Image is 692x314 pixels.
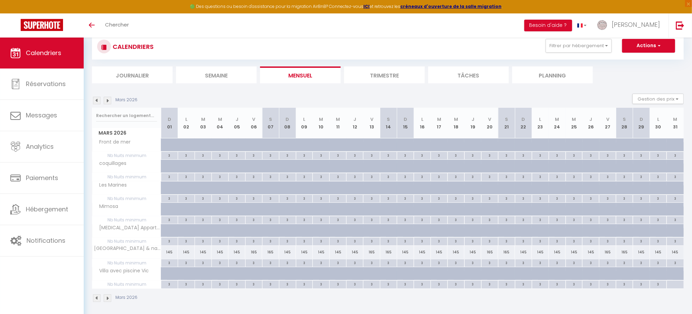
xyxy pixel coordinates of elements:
[296,246,313,259] div: 145
[313,108,330,138] th: 10
[650,108,667,138] th: 30
[161,216,178,223] div: 3
[92,128,161,138] span: Mars 2026
[92,259,161,267] span: Nb Nuits minimum
[313,152,329,158] div: 3
[539,116,541,123] abbr: L
[421,116,423,123] abbr: L
[414,152,431,158] div: 3
[313,238,329,244] div: 3
[465,195,481,201] div: 3
[515,195,532,201] div: 3
[330,238,346,244] div: 3
[178,152,195,158] div: 3
[260,66,341,83] li: Mensuel
[363,3,370,9] a: ICI
[633,195,650,201] div: 3
[482,152,498,158] div: 3
[178,216,195,223] div: 3
[515,238,532,244] div: 3
[532,173,549,180] div: 3
[262,195,279,201] div: 3
[616,195,633,201] div: 3
[330,246,347,259] div: 145
[161,246,178,259] div: 145
[246,195,262,201] div: 3
[397,216,414,223] div: 3
[498,108,515,138] th: 21
[286,116,289,123] abbr: D
[414,238,431,244] div: 3
[667,216,684,223] div: 3
[363,238,380,244] div: 3
[650,238,667,244] div: 3
[269,116,272,123] abbr: S
[212,259,228,266] div: 3
[447,108,464,138] th: 18
[555,116,559,123] abbr: M
[344,66,425,83] li: Trimestre
[437,116,441,123] abbr: M
[482,238,498,244] div: 3
[397,246,414,259] div: 145
[667,108,684,138] th: 31
[454,116,458,123] abbr: M
[161,238,178,244] div: 3
[532,195,549,201] div: 3
[380,195,397,201] div: 3
[178,108,195,138] th: 02
[296,152,313,158] div: 3
[650,195,667,201] div: 3
[195,152,211,158] div: 3
[195,238,211,244] div: 3
[262,173,279,180] div: 3
[380,152,397,158] div: 3
[201,116,205,123] abbr: M
[26,174,58,182] span: Paiements
[96,109,157,122] input: Rechercher un logement...
[633,246,650,259] div: 145
[397,238,414,244] div: 3
[178,238,195,244] div: 3
[229,238,245,244] div: 3
[414,216,431,223] div: 3
[582,195,599,201] div: 3
[211,108,228,138] th: 04
[195,195,211,201] div: 3
[313,246,330,259] div: 145
[347,216,363,223] div: 3
[380,216,397,223] div: 3
[612,20,660,29] span: [PERSON_NAME]
[279,238,296,244] div: 3
[279,246,296,259] div: 145
[676,21,684,30] img: logout
[667,246,684,259] div: 145
[279,108,296,138] th: 08
[178,173,195,180] div: 3
[488,116,491,123] abbr: V
[549,238,566,244] div: 3
[549,246,566,259] div: 145
[481,108,498,138] th: 20
[228,108,245,138] th: 05
[431,216,447,223] div: 3
[582,216,599,223] div: 3
[212,238,228,244] div: 3
[650,216,667,223] div: 3
[599,246,616,259] div: 165
[616,152,633,158] div: 3
[363,152,380,158] div: 3
[549,216,566,223] div: 3
[92,238,161,245] span: Nb Nuits minimum
[303,116,305,123] abbr: L
[498,216,515,223] div: 3
[400,3,502,9] a: créneaux d'ouverture de la salle migration
[380,238,397,244] div: 3
[623,116,626,123] abbr: S
[549,108,566,138] th: 24
[498,238,515,244] div: 3
[482,216,498,223] div: 3
[211,246,228,259] div: 145
[673,116,678,123] abbr: M
[229,259,245,266] div: 3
